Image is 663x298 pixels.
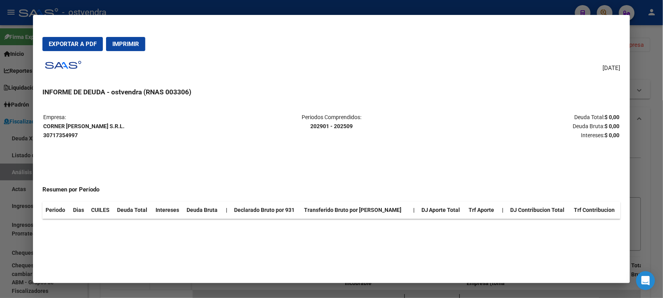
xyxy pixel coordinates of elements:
[88,202,114,219] th: CUILES
[466,202,499,219] th: Trf Aporte
[428,113,620,140] p: Deuda Total: Deuda Bruta: Intereses:
[112,40,139,48] span: Imprimir
[605,123,620,129] strong: $ 0,00
[43,123,125,138] strong: CORNER [PERSON_NAME] S.R.L. 30717354997
[42,37,103,51] button: Exportar a PDF
[636,271,655,290] div: Open Intercom Messenger
[605,132,620,138] strong: $ 0,00
[571,202,620,219] th: Trf Contribucion
[184,202,223,219] th: Deuda Bruta
[106,37,145,51] button: Imprimir
[42,202,70,219] th: Periodo
[231,202,301,219] th: Declarado Bruto por 931
[310,123,353,129] strong: 202901 - 202509
[605,114,620,120] strong: $ 0,00
[236,113,427,131] p: Periodos Comprendidos:
[301,202,410,219] th: Transferido Bruto por [PERSON_NAME]
[418,202,466,219] th: DJ Aporte Total
[152,202,184,219] th: Intereses
[42,87,620,97] h3: INFORME DE DEUDA - ostvendra (RNAS 003306)
[42,185,620,194] h4: Resumen por Período
[49,40,97,48] span: Exportar a PDF
[70,202,88,219] th: Dias
[43,113,235,140] p: Empresa:
[410,202,418,219] th: |
[507,202,571,219] th: DJ Contribucion Total
[499,202,507,219] th: |
[114,202,152,219] th: Deuda Total
[603,64,621,73] span: [DATE]
[223,202,231,219] th: |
